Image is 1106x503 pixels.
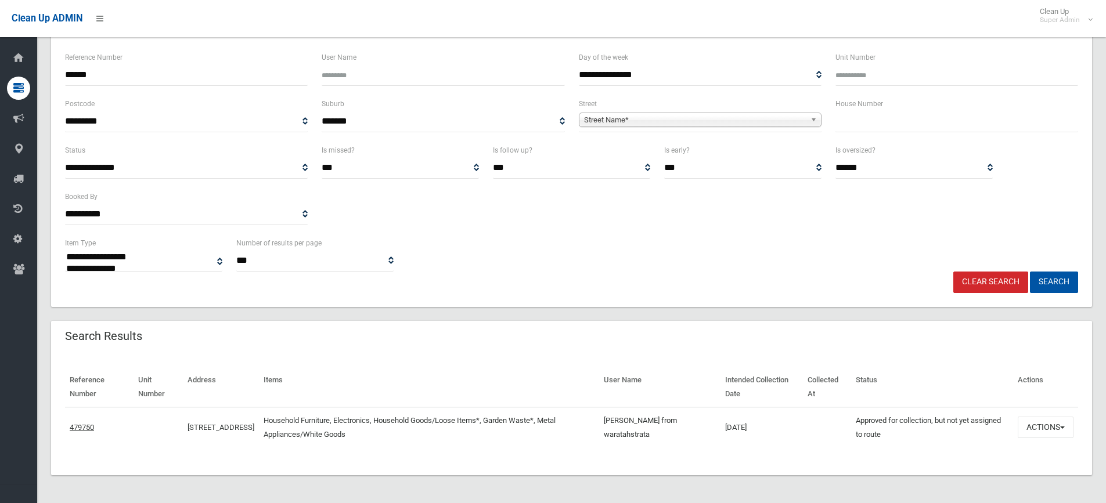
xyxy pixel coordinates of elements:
th: Unit Number [134,367,182,407]
header: Search Results [51,325,156,348]
label: Item Type [65,237,96,249]
th: Reference Number [65,367,134,407]
small: Super Admin [1040,16,1080,24]
th: Actions [1013,367,1078,407]
span: Clean Up [1034,7,1091,24]
a: 479750 [70,423,94,432]
td: [PERSON_NAME] from waratahstrata [599,407,720,447]
td: [DATE] [720,407,804,447]
td: Approved for collection, but not yet assigned to route [851,407,1013,447]
label: Unit Number [835,51,876,64]
label: Is missed? [322,144,355,157]
label: Is follow up? [493,144,532,157]
label: Street [579,97,597,110]
button: Search [1030,272,1078,293]
label: House Number [835,97,883,110]
th: Status [851,367,1013,407]
label: Reference Number [65,51,123,64]
label: Status [65,144,85,157]
label: Suburb [322,97,344,110]
label: Is oversized? [835,144,876,157]
th: User Name [599,367,720,407]
label: Is early? [664,144,690,157]
label: Number of results per page [236,237,322,249]
button: Actions [1018,417,1073,438]
th: Address [183,367,259,407]
span: Clean Up ADMIN [12,13,82,24]
label: Day of the week [579,51,628,64]
a: Clear Search [953,272,1028,293]
td: Household Furniture, Electronics, Household Goods/Loose Items*, Garden Waste*, Metal Appliances/W... [259,407,600,447]
th: Collected At [803,367,851,407]
th: Items [259,367,600,407]
label: User Name [322,51,356,64]
span: Street Name* [584,113,806,127]
a: [STREET_ADDRESS] [188,423,254,432]
label: Booked By [65,190,98,203]
th: Intended Collection Date [720,367,804,407]
label: Postcode [65,97,95,110]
